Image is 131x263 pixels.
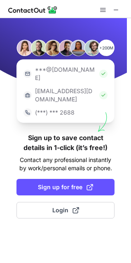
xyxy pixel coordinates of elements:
img: Person #2 [30,40,47,56]
p: [EMAIL_ADDRESS][DOMAIN_NAME] [35,87,96,103]
h1: Sign up to save contact details in 1-click (it’s free!) [16,133,115,153]
img: https://contactout.com/extension/app/static/media/login-work-icon.638a5007170bc45168077fde17b29a1... [23,91,32,99]
img: Check Icon [99,70,108,78]
button: Sign up for free [16,179,115,195]
img: Check Icon [99,91,108,99]
img: Person #1 [16,40,33,56]
p: ***@[DOMAIN_NAME] [35,66,96,82]
img: https://contactout.com/extension/app/static/media/login-email-icon.f64bce713bb5cd1896fef81aa7b14a... [23,70,32,78]
img: Person #3 [44,40,61,56]
img: Person #6 [84,40,101,56]
img: https://contactout.com/extension/app/static/media/login-phone-icon.bacfcb865e29de816d437549d7f4cb... [23,108,32,117]
img: Person #5 [70,40,87,56]
button: Login [16,202,115,218]
span: Login [52,206,79,214]
span: Sign up for free [38,183,93,191]
p: +200M [98,40,115,56]
img: Person #4 [58,40,75,56]
img: ContactOut v5.3.10 [8,5,58,15]
p: Contact any professional instantly by work/personal emails or phone. [16,156,115,172]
